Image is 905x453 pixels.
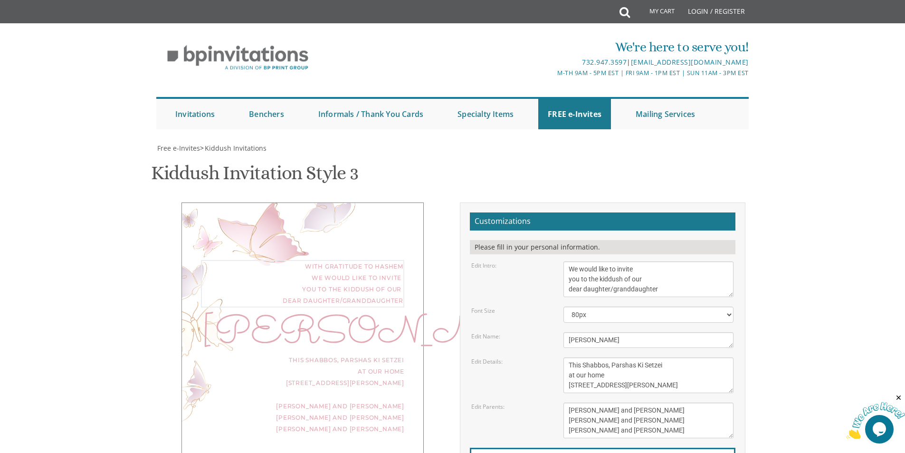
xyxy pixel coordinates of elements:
[471,403,505,411] label: Edit Parents:
[157,144,200,153] span: Free e-Invites
[846,394,905,439] iframe: chat widget
[631,58,749,67] a: [EMAIL_ADDRESS][DOMAIN_NAME]
[354,57,749,68] div: |
[538,99,611,129] a: FREE e-Invites
[156,38,319,77] img: BP Invitation Loft
[563,261,734,297] textarea: We would like to invite you to the kiddush of our dear daughter/granddaughter
[626,99,705,129] a: Mailing Services
[471,261,496,270] label: Edit Intro:
[563,332,734,348] textarea: Nechama
[201,355,404,389] div: This Shabbos, Parshas Ki Setzei at our home [STREET_ADDRESS][PERSON_NAME]
[205,144,267,153] span: Kiddush Invitations
[629,1,681,25] a: My Cart
[471,307,495,315] label: Font Size
[201,329,404,340] div: [PERSON_NAME]
[563,403,734,438] textarea: [PERSON_NAME] and [PERSON_NAME] [PERSON_NAME] and [PERSON_NAME] [PERSON_NAME] and [PERSON_NAME]
[471,332,500,340] label: Edit Name:
[354,38,749,57] div: We're here to serve you!
[582,58,627,67] a: 732.947.3597
[204,144,267,153] a: Kiddush Invitations
[151,163,358,191] h1: Kiddush Invitation Style 3
[471,357,503,366] label: Edit Details:
[201,260,404,308] div: With Gratitude to Hashem We would like to invite you to the kiddush of our dear daughter/granddau...
[166,99,224,129] a: Invitations
[309,99,433,129] a: Informals / Thank You Cards
[201,401,404,435] div: [PERSON_NAME] and [PERSON_NAME] [PERSON_NAME] and [PERSON_NAME] [PERSON_NAME] and [PERSON_NAME]
[239,99,294,129] a: Benchers
[470,212,735,231] h2: Customizations
[200,144,267,153] span: >
[470,240,735,254] div: Please fill in your personal information.
[354,68,749,78] div: M-Th 9am - 5pm EST | Fri 9am - 1pm EST | Sun 11am - 3pm EST
[448,99,523,129] a: Specialty Items
[156,144,200,153] a: Free e-Invites
[563,357,734,393] textarea: This Shabbos, Parshas Vayigash at our home [STREET_ADDRESS]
